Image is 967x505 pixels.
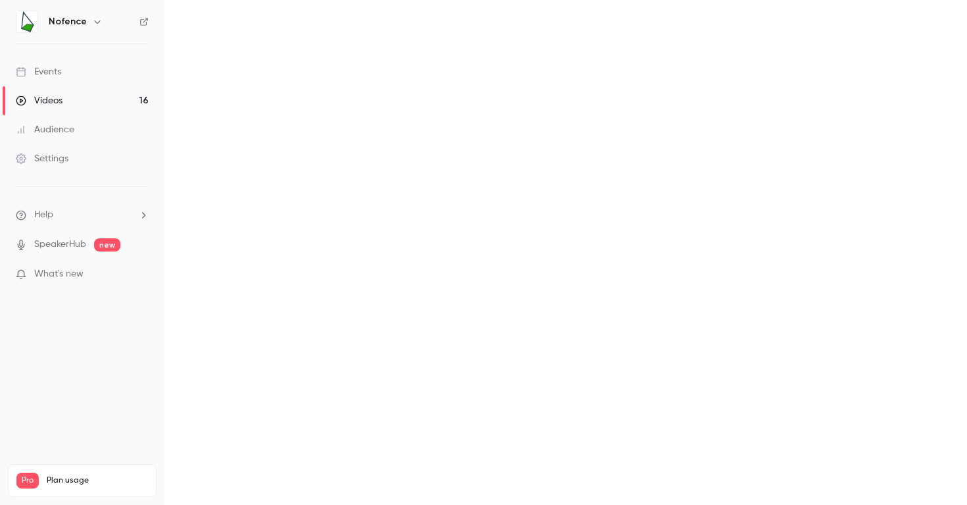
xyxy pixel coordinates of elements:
div: Events [16,65,61,78]
div: Videos [16,94,62,107]
div: Audience [16,123,74,136]
li: help-dropdown-opener [16,208,149,222]
span: What's new [34,267,84,281]
span: Pro [16,473,39,489]
iframe: Noticeable Trigger [133,269,149,280]
div: Settings [16,152,68,165]
span: Plan usage [47,475,148,486]
h6: Nofence [49,15,87,28]
span: new [94,238,120,252]
a: SpeakerHub [34,238,86,252]
img: Nofence [16,11,37,32]
span: Help [34,208,53,222]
